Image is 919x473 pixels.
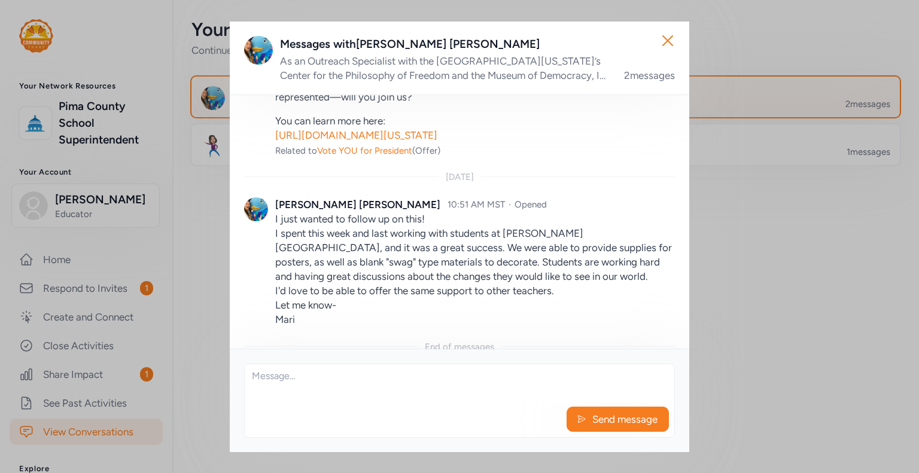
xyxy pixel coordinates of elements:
[275,145,440,156] span: Related to (Offer)
[275,114,675,142] p: You can learn more here:
[244,197,268,221] img: Avatar
[509,199,511,210] span: ·
[280,36,675,53] div: Messages with [PERSON_NAME] [PERSON_NAME]
[448,199,505,210] span: 10:51 AM MST
[275,212,675,326] p: I just wanted to follow up on this! I spent this week and last working with students at [PERSON_N...
[446,171,474,183] div: [DATE]
[591,412,659,426] span: Send message
[244,36,273,65] img: Avatar
[275,129,437,141] a: [URL][DOMAIN_NAME][US_STATE]
[317,145,412,156] span: Vote YOU for President
[515,199,547,210] span: Opened
[425,341,494,353] div: End of messages
[567,407,669,432] button: Send message
[275,197,440,212] div: [PERSON_NAME] [PERSON_NAME]
[280,54,610,83] div: As an Outreach Specialist with the [GEOGRAPHIC_DATA][US_STATE]’s Center for the Philosophy of Fre...
[624,68,675,83] div: 2 messages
